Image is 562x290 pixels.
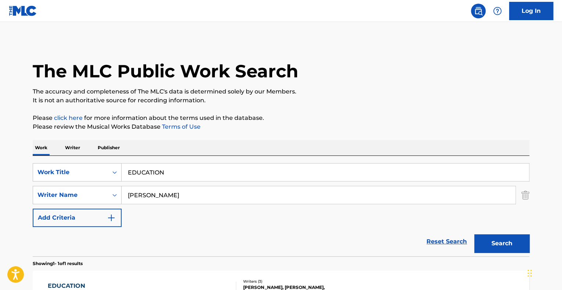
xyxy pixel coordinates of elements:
img: Delete Criterion [521,186,529,204]
form: Search Form [33,163,529,256]
p: Showing 1 - 1 of 1 results [33,260,83,267]
img: 9d2ae6d4665cec9f34b9.svg [107,213,116,222]
a: Reset Search [423,234,471,250]
div: Help [490,4,505,18]
div: Drag [527,262,532,284]
p: Writer [63,140,82,155]
a: click here [54,114,83,121]
p: Publisher [96,140,122,155]
p: Please review the Musical Works Database [33,122,529,131]
div: Writers ( 3 ) [243,279,354,284]
p: Work [33,140,50,155]
img: help [493,7,502,15]
div: Writer Name [37,191,104,199]
h1: The MLC Public Work Search [33,60,298,82]
button: Add Criteria [33,209,122,227]
p: Please for more information about the terms used in the database. [33,114,529,122]
a: Terms of Use [161,123,201,130]
a: Public Search [471,4,486,18]
iframe: Chat Widget [525,255,562,290]
div: Work Title [37,168,104,177]
img: search [474,7,483,15]
img: MLC Logo [9,5,37,16]
a: Log In [509,2,553,20]
button: Search [474,234,529,253]
p: It is not an authoritative source for recording information. [33,96,529,105]
p: The accuracy and completeness of The MLC's data is determined solely by our Members. [33,87,529,96]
